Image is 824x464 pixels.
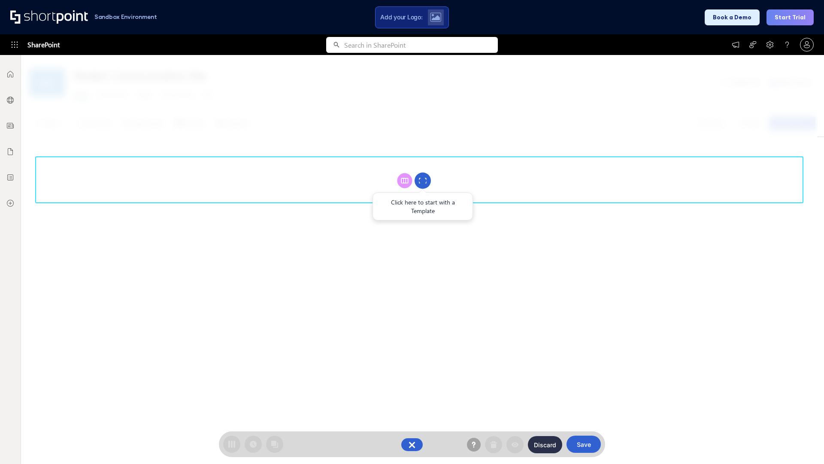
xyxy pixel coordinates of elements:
[27,34,60,55] span: SharePoint
[528,436,562,453] button: Discard
[705,9,760,25] button: Book a Demo
[344,37,498,53] input: Search in SharePoint
[781,423,824,464] iframe: Chat Widget
[94,15,157,19] h1: Sandbox Environment
[380,13,422,21] span: Add your Logo:
[566,436,601,453] button: Save
[766,9,814,25] button: Start Trial
[430,12,441,22] img: Upload logo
